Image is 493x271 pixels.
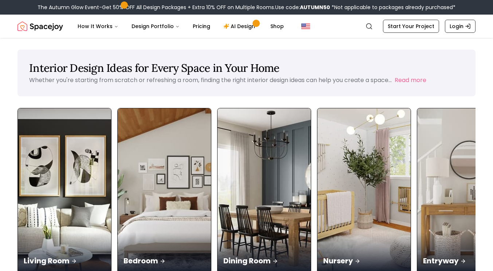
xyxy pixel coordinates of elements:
button: Design Portfolio [126,19,185,34]
nav: Main [72,19,290,34]
nav: Global [17,15,476,38]
a: Login [445,20,476,33]
h1: Interior Design Ideas for Every Space in Your Home [29,61,464,74]
p: Bedroom [124,256,205,266]
img: United States [301,22,310,31]
a: Spacejoy [17,19,63,34]
a: Pricing [187,19,216,34]
a: AI Design [218,19,263,34]
b: AUTUMN50 [300,4,330,11]
a: Start Your Project [383,20,439,33]
button: How It Works [72,19,124,34]
a: Shop [265,19,290,34]
p: Dining Room [223,256,305,266]
p: Whether you're starting from scratch or refreshing a room, finding the right interior design idea... [29,76,392,84]
button: Read more [395,76,426,85]
p: Nursery [323,256,405,266]
p: Living Room [24,256,105,266]
span: Use code: [275,4,330,11]
div: The Autumn Glow Event-Get 50% OFF All Design Packages + Extra 10% OFF on Multiple Rooms. [38,4,455,11]
img: Spacejoy Logo [17,19,63,34]
span: *Not applicable to packages already purchased* [330,4,455,11]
